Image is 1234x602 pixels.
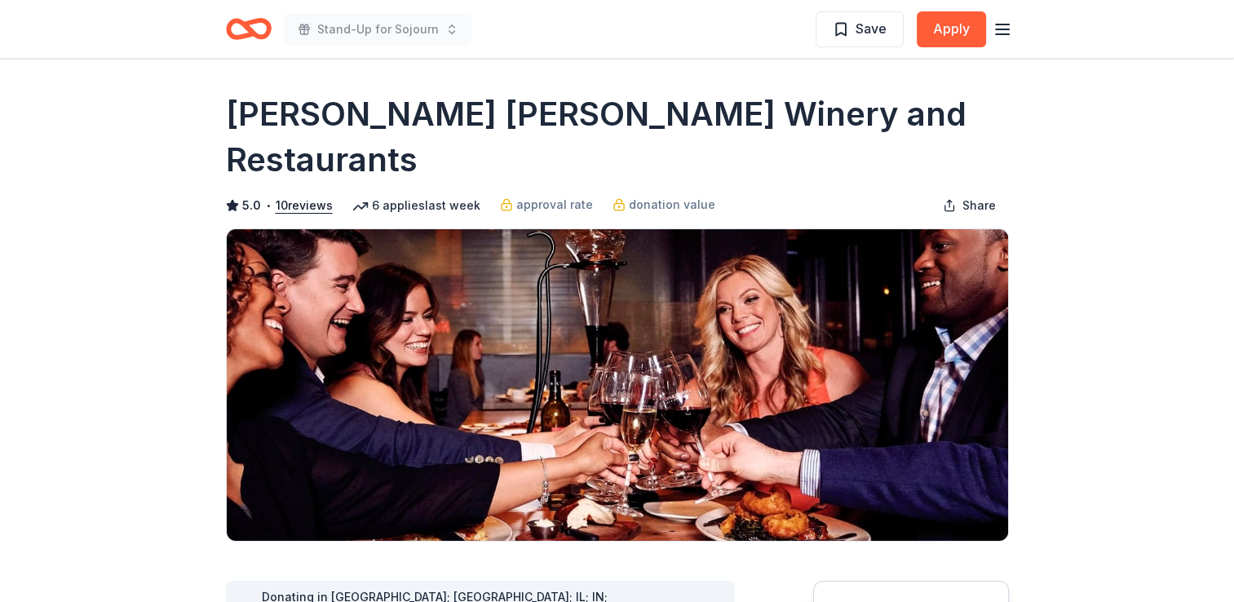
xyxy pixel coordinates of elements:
a: approval rate [500,195,593,215]
button: Save [816,11,904,47]
span: Save [856,18,887,39]
span: • [265,199,271,212]
img: Image for Cooper's Hawk Winery and Restaurants [227,229,1008,541]
span: 5.0 [242,196,261,215]
div: 6 applies last week [352,196,480,215]
a: donation value [613,195,715,215]
span: donation value [629,195,715,215]
button: Stand-Up for Sojourn [285,13,471,46]
a: Home [226,10,272,48]
span: approval rate [516,195,593,215]
span: Share [962,196,996,215]
button: Apply [917,11,986,47]
button: Share [930,189,1009,222]
button: 10reviews [276,196,333,215]
h1: [PERSON_NAME] [PERSON_NAME] Winery and Restaurants [226,91,1009,183]
span: Stand-Up for Sojourn [317,20,439,39]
